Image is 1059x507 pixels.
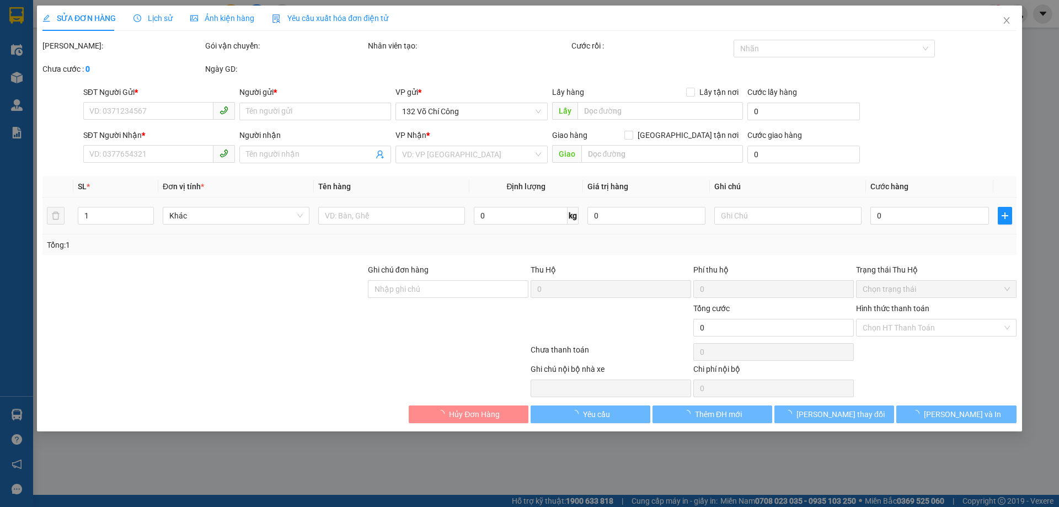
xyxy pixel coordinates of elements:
[272,14,281,23] img: icon
[169,207,303,224] span: Khác
[747,88,797,97] label: Cước lấy hàng
[78,182,87,191] span: SL
[552,88,584,97] span: Lấy hàng
[897,405,1017,423] button: [PERSON_NAME] và In
[272,14,388,23] span: Yêu cầu xuất hóa đơn điện tử
[42,14,50,22] span: edit
[133,14,141,22] span: clock-circle
[568,207,579,225] span: kg
[552,102,577,120] span: Lấy
[695,86,743,98] span: Lấy tận nơi
[507,182,546,191] span: Định lượng
[747,146,860,163] input: Cước giao hàng
[870,182,908,191] span: Cước hàng
[205,40,366,52] div: Gói vận chuyển:
[856,264,1017,276] div: Trạng thái Thu Hộ
[368,280,528,298] input: Ghi chú đơn hàng
[163,182,204,191] span: Đơn vị tính
[693,304,730,313] span: Tổng cước
[796,408,885,420] span: [PERSON_NAME] thay đổi
[693,264,854,280] div: Phí thu hộ
[190,14,254,23] span: Ảnh kiện hàng
[863,281,1010,297] span: Chọn trạng thái
[531,363,691,380] div: Ghi chú nội bộ nhà xe
[571,410,583,418] span: loading
[695,408,742,420] span: Thêm ĐH mới
[710,176,866,198] th: Ghi chú
[239,129,391,141] div: Người nhận
[529,344,692,363] div: Chưa thanh toán
[633,129,743,141] span: [GEOGRAPHIC_DATA] tận nơi
[552,145,581,163] span: Giao
[991,6,1022,36] button: Close
[47,239,409,251] div: Tổng: 1
[577,102,743,120] input: Dọc đường
[190,14,198,22] span: picture
[747,103,860,120] input: Cước lấy hàng
[396,131,427,140] span: VP Nhận
[403,103,541,120] span: 132 Võ Chí Công
[531,265,556,274] span: Thu Hộ
[683,410,695,418] span: loading
[924,408,1001,420] span: [PERSON_NAME] và In
[437,410,449,418] span: loading
[747,131,802,140] label: Cước giao hàng
[587,182,628,191] span: Giá trị hàng
[581,145,743,163] input: Dọc đường
[784,410,796,418] span: loading
[856,304,929,313] label: Hình thức thanh toán
[368,40,569,52] div: Nhân viên tạo:
[83,86,235,98] div: SĐT Người Gửi
[220,149,228,158] span: phone
[368,265,429,274] label: Ghi chú đơn hàng
[42,40,203,52] div: [PERSON_NAME]:
[205,63,366,75] div: Ngày GD:
[571,40,732,52] div: Cước rồi :
[693,363,854,380] div: Chi phí nội bộ
[83,129,235,141] div: SĐT Người Nhận
[318,207,465,225] input: VD: Bàn, Ghế
[47,207,65,225] button: delete
[42,14,116,23] span: SỬA ĐƠN HÀNG
[409,405,528,423] button: Hủy Đơn Hàng
[396,86,548,98] div: VP gửi
[42,63,203,75] div: Chưa cước :
[318,182,351,191] span: Tên hàng
[1002,16,1011,25] span: close
[998,207,1012,225] button: plus
[583,408,610,420] span: Yêu cầu
[376,150,385,159] span: user-add
[449,408,500,420] span: Hủy Đơn Hàng
[531,405,650,423] button: Yêu cầu
[220,106,228,115] span: phone
[998,211,1012,220] span: plus
[715,207,862,225] input: Ghi Chú
[239,86,391,98] div: Người gửi
[652,405,772,423] button: Thêm ĐH mới
[552,131,587,140] span: Giao hàng
[85,65,90,73] b: 0
[133,14,173,23] span: Lịch sử
[912,410,924,418] span: loading
[774,405,894,423] button: [PERSON_NAME] thay đổi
